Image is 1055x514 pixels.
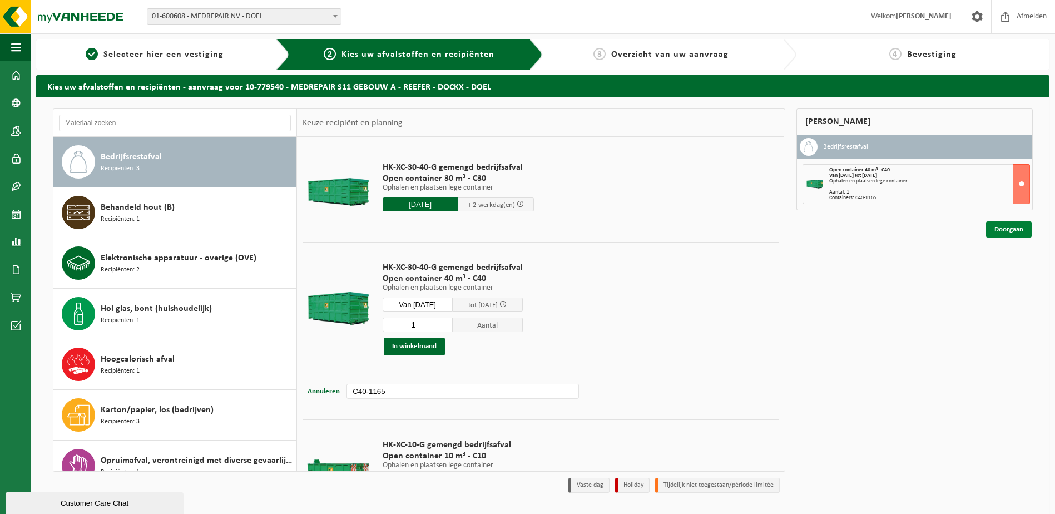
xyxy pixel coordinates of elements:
[383,184,534,192] p: Ophalen en plaatsen lege container
[53,137,296,187] button: Bedrijfsrestafval Recipiënten: 3
[346,384,579,399] input: bv. C10-005
[53,390,296,441] button: Karton/papier, los (bedrijven) Recipiënten: 3
[6,490,186,514] iframe: chat widget
[324,48,336,60] span: 2
[383,462,534,469] p: Ophalen en plaatsen lege container
[103,50,224,59] span: Selecteer hier een vestiging
[308,388,340,395] span: Annuleren
[986,221,1032,238] a: Doorgaan
[383,262,523,273] span: HK-XC-30-40-G gemengd bedrijfsafval
[568,478,610,493] li: Vaste dag
[593,48,606,60] span: 3
[615,478,650,493] li: Holiday
[655,478,780,493] li: Tijdelijk niet toegestaan/période limitée
[101,265,140,275] span: Recipiënten: 2
[823,138,868,156] h3: Bedrijfsrestafval
[53,441,296,491] button: Opruimafval, verontreinigd met diverse gevaarlijke afvalstoffen Recipiënten: 1
[383,451,534,462] span: Open container 10 m³ - C10
[383,284,523,292] p: Ophalen en plaatsen lege container
[384,338,445,355] button: In winkelmand
[53,238,296,289] button: Elektronische apparatuur - overige (OVE) Recipiënten: 2
[101,251,256,265] span: Elektronische apparatuur - overige (OVE)
[829,190,1030,195] div: Aantal: 1
[468,201,515,209] span: + 2 werkdag(en)
[42,48,268,61] a: 1Selecteer hier een vestiging
[468,302,498,309] span: tot [DATE]
[383,273,523,284] span: Open container 40 m³ - C40
[86,48,98,60] span: 1
[829,195,1030,201] div: Containers: C40-1165
[383,173,534,184] span: Open container 30 m³ - C30
[829,172,877,179] strong: Van [DATE] tot [DATE]
[147,8,341,25] span: 01-600608 - MEDREPAIR NV - DOEL
[101,315,140,326] span: Recipiënten: 1
[611,50,729,59] span: Overzicht van uw aanvraag
[101,150,162,164] span: Bedrijfsrestafval
[101,467,140,478] span: Recipiënten: 1
[59,115,291,131] input: Materiaal zoeken
[101,353,175,366] span: Hoogcalorisch afval
[889,48,902,60] span: 4
[53,289,296,339] button: Hol glas, bont (huishoudelijk) Recipiënten: 1
[101,214,140,225] span: Recipiënten: 1
[796,108,1033,135] div: [PERSON_NAME]
[53,187,296,238] button: Behandeld hout (B) Recipiënten: 1
[101,454,293,467] span: Opruimafval, verontreinigd met diverse gevaarlijke afvalstoffen
[101,403,214,417] span: Karton/papier, los (bedrijven)
[306,384,341,399] button: Annuleren
[383,439,534,451] span: HK-XC-10-G gemengd bedrijfsafval
[101,366,140,377] span: Recipiënten: 1
[297,109,408,137] div: Keuze recipiënt en planning
[383,197,458,211] input: Selecteer datum
[147,9,341,24] span: 01-600608 - MEDREPAIR NV - DOEL
[829,179,1030,184] div: Ophalen en plaatsen lege container
[829,167,890,173] span: Open container 40 m³ - C40
[53,339,296,390] button: Hoogcalorisch afval Recipiënten: 1
[101,164,140,174] span: Recipiënten: 3
[896,12,952,21] strong: [PERSON_NAME]
[341,50,494,59] span: Kies uw afvalstoffen en recipiënten
[907,50,957,59] span: Bevestiging
[101,201,175,214] span: Behandeld hout (B)
[36,75,1049,97] h2: Kies uw afvalstoffen en recipiënten - aanvraag voor 10-779540 - MEDREPAIR S11 GEBOUW A - REEFER -...
[101,302,212,315] span: Hol glas, bont (huishoudelijk)
[383,298,453,312] input: Selecteer datum
[383,162,534,173] span: HK-XC-30-40-G gemengd bedrijfsafval
[453,318,523,332] span: Aantal
[101,417,140,427] span: Recipiënten: 3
